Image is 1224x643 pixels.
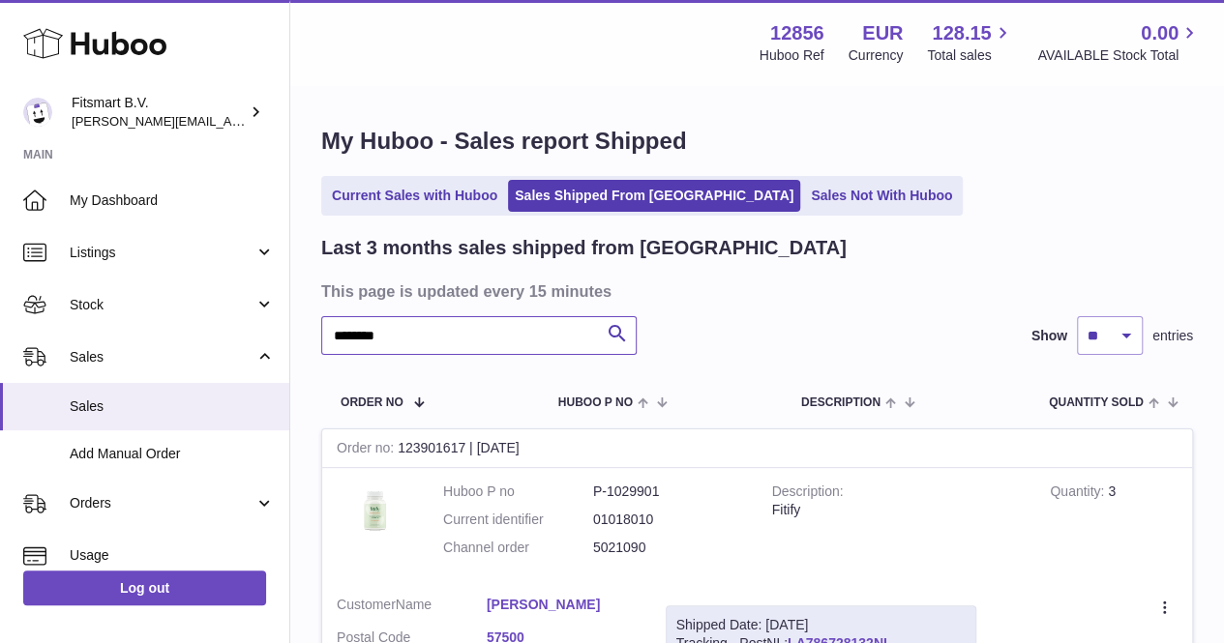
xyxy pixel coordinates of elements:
div: Huboo Ref [760,46,824,65]
strong: EUR [862,20,903,46]
a: Sales Not With Huboo [804,180,959,212]
td: 3 [1035,468,1192,581]
strong: 12856 [770,20,824,46]
span: Customer [337,597,396,612]
label: Show [1031,327,1067,345]
dt: Name [337,596,487,619]
dt: Huboo P no [443,482,593,501]
h1: My Huboo - Sales report Shipped [321,126,1193,157]
span: Add Manual Order [70,445,275,463]
a: [PERSON_NAME] [487,596,637,614]
a: Current Sales with Huboo [325,180,504,212]
span: Order No [341,396,403,409]
div: 123901617 | [DATE] [322,429,1192,468]
a: 0.00 AVAILABLE Stock Total [1037,20,1201,65]
span: Description [801,396,881,409]
span: Listings [70,244,254,262]
dd: 5021090 [593,539,743,557]
div: Fitify [772,501,1022,519]
span: Orders [70,494,254,512]
div: Shipped Date: [DATE] [676,616,966,634]
span: entries [1152,327,1193,345]
strong: Description [772,483,844,504]
span: Usage [70,546,275,565]
strong: Order no [337,440,398,460]
img: 128561739542540.png [337,482,414,538]
span: 128.15 [932,20,991,46]
span: AVAILABLE Stock Total [1037,46,1201,65]
h3: This page is updated every 15 minutes [321,280,1188,302]
div: Currency [849,46,904,65]
a: Sales Shipped From [GEOGRAPHIC_DATA] [508,180,800,212]
span: 0.00 [1141,20,1179,46]
dd: 01018010 [593,511,743,529]
span: Sales [70,397,275,416]
span: Huboo P no [558,396,633,409]
img: jonathan@leaderoo.com [23,98,52,127]
div: Fitsmart B.V. [72,94,246,131]
dd: P-1029901 [593,482,743,501]
span: [PERSON_NAME][EMAIL_ADDRESS][DOMAIN_NAME] [72,113,388,129]
span: Stock [70,296,254,314]
strong: Quantity [1050,483,1108,504]
a: 128.15 Total sales [927,20,1013,65]
span: Quantity Sold [1049,396,1144,409]
a: Log out [23,570,266,605]
dt: Channel order [443,539,593,557]
span: Total sales [927,46,1013,65]
span: Sales [70,348,254,366]
h2: Last 3 months sales shipped from [GEOGRAPHIC_DATA] [321,235,847,261]
dt: Current identifier [443,511,593,529]
span: My Dashboard [70,191,275,210]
